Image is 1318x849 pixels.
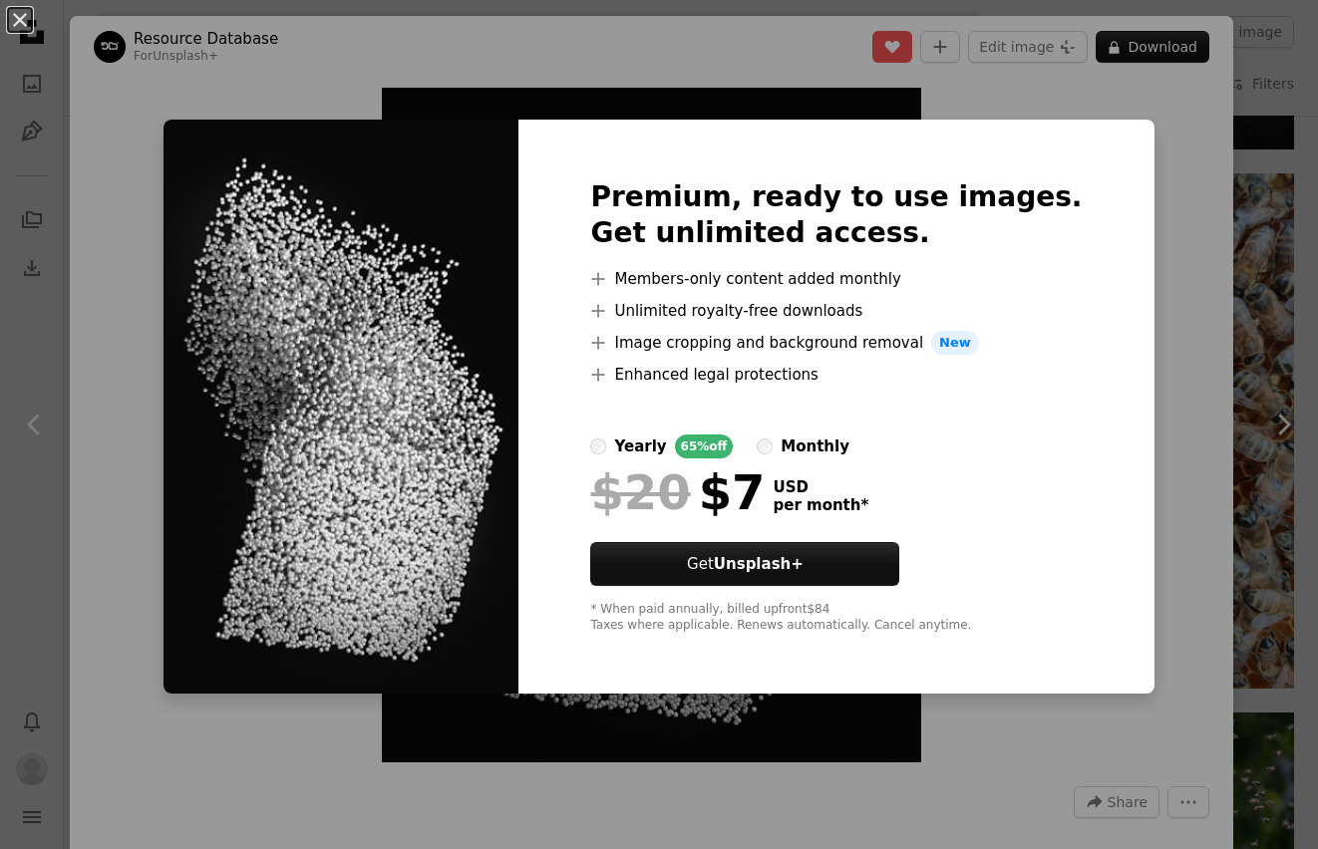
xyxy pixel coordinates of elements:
li: Image cropping and background removal [590,331,1082,355]
span: per month * [773,496,868,514]
div: * When paid annually, billed upfront $84 Taxes where applicable. Renews automatically. Cancel any... [590,602,1082,634]
div: monthly [781,434,849,458]
div: yearly [614,434,666,458]
li: Members-only content added monthly [590,267,1082,291]
a: GetUnsplash+ [590,542,899,586]
li: Enhanced legal protections [590,363,1082,387]
input: yearly65%off [590,438,606,454]
span: $20 [590,466,690,518]
span: New [931,331,979,355]
h2: Premium, ready to use images. Get unlimited access. [590,179,1082,251]
img: premium_photo-1675299942821-7bb3f1ec7df4 [164,120,518,694]
input: monthly [757,438,773,454]
div: $7 [590,466,765,518]
strong: Unsplash+ [714,555,804,573]
span: USD [773,478,868,496]
li: Unlimited royalty-free downloads [590,299,1082,323]
div: 65% off [675,434,734,458]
